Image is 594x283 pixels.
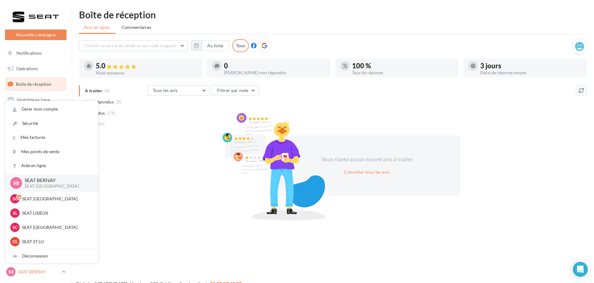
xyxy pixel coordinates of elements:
[107,111,115,116] span: (74)
[96,62,197,70] div: 5.0
[212,85,259,96] button: Filtrer par note
[480,62,582,69] div: 3 jours
[79,40,188,51] button: Choisir un point de vente ou un code magasin
[5,102,98,116] a: Gérer mon compte
[4,155,68,168] a: Calendrier
[4,124,68,137] a: Contacts
[18,269,59,275] p: SEAT BERNAY
[191,40,229,51] button: Au total
[25,177,88,184] p: SEAT BERNAY
[4,94,68,107] a: Visibilité en ligne
[22,196,90,202] p: SEAT [GEOGRAPHIC_DATA]
[202,40,229,51] button: Au total
[224,62,325,69] div: 0
[4,109,68,122] a: Campagnes
[22,224,90,231] p: SEAT [GEOGRAPHIC_DATA]
[5,145,98,159] a: Mes points de vente
[4,140,68,153] a: Médiathèque
[122,24,151,30] span: Commentaires
[232,39,249,52] div: Tous
[480,71,582,75] div: Délai de réponse moyen
[13,179,19,186] span: SB
[96,71,197,75] div: Note moyenne
[12,196,18,202] span: SC
[147,85,210,96] button: Tous les avis
[153,88,178,93] span: Tous les avis
[12,224,18,231] span: SC
[5,30,67,40] button: Nouvelle campagne
[12,239,17,245] span: SS
[5,159,98,173] a: Aide en ligne
[25,184,88,189] p: SEAT-[GEOGRAPHIC_DATA]
[116,99,122,104] span: (0)
[16,50,42,56] span: Notifications
[4,62,68,75] a: Opérations
[5,249,98,263] div: Déconnexion
[22,210,90,216] p: SEAT LISIEUX
[17,97,50,103] span: Visibilité en ligne
[22,239,90,245] p: SEAT ST LO
[352,71,453,75] div: Taux de réponse
[224,71,325,75] div: [PERSON_NAME] non répondus
[5,116,98,130] a: Sécurité
[79,10,587,19] div: Boîte de réception
[4,171,68,189] a: PLV et print personnalisable
[313,155,420,163] div: Vous n'avez aucun nouvel avis à traiter
[13,210,17,216] span: SL
[341,168,392,176] button: Consulter tous les avis
[5,266,67,278] a: SB SEAT BERNAY
[352,62,453,69] div: 100 %
[85,99,114,105] span: Non répondus
[97,122,104,127] span: (74)
[16,66,38,71] span: Opérations
[84,43,176,48] span: Choisir un point de vente ou un code magasin
[4,77,68,91] a: Boîte de réception
[8,269,14,275] span: SB
[4,47,65,60] button: Notifications
[16,81,51,87] span: Boîte de réception
[5,130,98,144] a: Mes factures
[4,191,68,210] a: Campagnes DataOnDemand
[573,262,588,277] div: Open Intercom Messenger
